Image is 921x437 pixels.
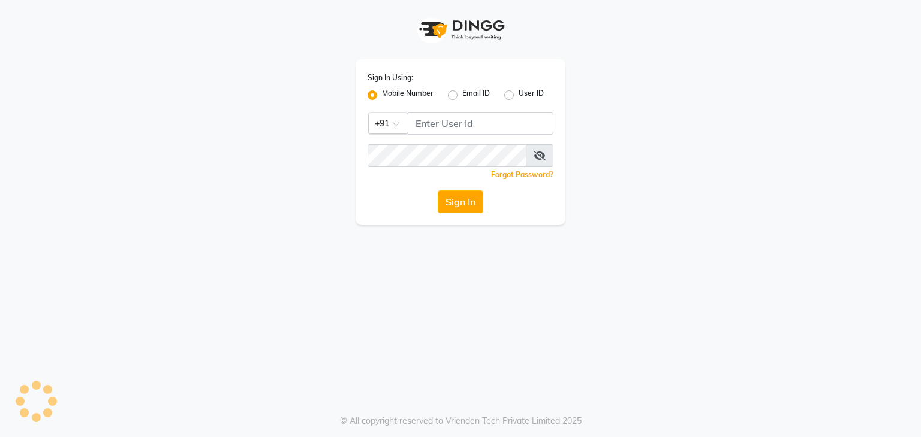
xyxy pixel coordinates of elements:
label: Mobile Number [382,88,434,102]
label: User ID [519,88,544,102]
label: Sign In Using: [368,72,413,83]
img: logo1.svg [413,12,508,47]
button: Sign In [438,190,483,213]
a: Forgot Password? [491,170,553,179]
label: Email ID [462,88,490,102]
input: Username [368,144,526,167]
input: Username [408,112,553,135]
